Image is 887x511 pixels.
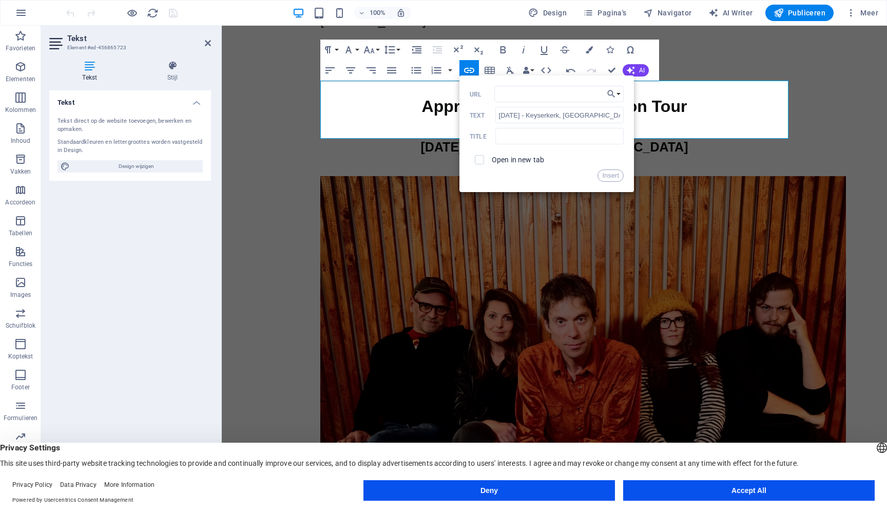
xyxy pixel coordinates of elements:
h6: 100% [370,7,386,19]
button: Special Characters [621,40,640,60]
button: HTML [536,60,556,81]
p: Tabellen [9,229,32,237]
button: Navigator [639,5,696,21]
div: Standaardkleuren en lettergroottes worden vastgesteld in Design. [57,138,203,155]
p: Functies [9,260,33,268]
button: Paragraph Format [320,40,340,60]
button: AI Writer [704,5,757,21]
p: Inhoud [11,137,31,145]
button: Increase Indent [407,40,427,60]
button: Font Size [361,40,381,60]
button: 100% [354,7,391,19]
h2: Tekst [67,34,211,43]
span: Pagina's [583,8,627,18]
h4: Tekst [49,90,211,109]
button: Redo (⌘⇧Z) [582,60,601,81]
button: Undo (⌘Z) [561,60,581,81]
button: Insert [597,169,624,182]
button: Ordered List [427,60,446,81]
span: Navigator [643,8,692,18]
button: Superscript [448,40,468,60]
button: Insert Table [480,60,499,81]
button: AI [623,64,649,77]
p: Elementen [6,75,35,83]
i: Pagina opnieuw laden [147,7,159,19]
button: Align Right [361,60,381,81]
button: Line Height [382,40,401,60]
button: Design wijzigen [57,160,203,173]
span: AI Writer [708,8,753,18]
button: Insert Link [459,60,479,81]
button: Underline (⌘U) [534,40,554,60]
p: Images [10,291,31,299]
p: Schuifblok [6,321,35,330]
button: Unordered List [407,60,426,81]
button: Data Bindings [521,60,535,81]
button: Colors [580,40,599,60]
p: Formulieren [4,414,37,422]
h4: Tekst [49,61,134,82]
button: Confirm (⌘+⏎) [602,60,622,81]
button: Decrease Indent [428,40,447,60]
button: Align Justify [382,60,401,81]
button: Subscript [469,40,488,60]
p: Accordeon [5,198,35,206]
button: reload [146,7,159,19]
label: URL [470,91,494,98]
button: Strikethrough [555,40,574,60]
button: Align Left [320,60,340,81]
button: Meer [842,5,882,21]
p: Favorieten [6,44,35,52]
button: Align Center [341,60,360,81]
p: Kolommen [5,106,36,114]
button: Icons [600,40,620,60]
p: Koptekst [8,352,33,361]
button: Publiceren [765,5,834,21]
span: Design [528,8,567,18]
span: AI [639,67,645,73]
button: Ordered List [446,60,454,81]
i: Stel bij het wijzigen van de grootte van de weergegeven website automatisch het juist zoomniveau ... [396,8,406,17]
button: Italic (⌘I) [514,40,533,60]
button: Font Family [341,40,360,60]
span: Meer [846,8,878,18]
h4: Stijl [134,61,211,82]
h3: Element #ed-456865723 [67,43,190,52]
span: Design wijzigen [73,160,200,173]
button: Design [524,5,571,21]
a: [DATE] - Keyserkerk, [GEOGRAPHIC_DATA] [199,114,467,128]
div: Tekst direct op de website toevoegen, bewerken en opmaken. [57,117,203,134]
button: Klik hier om de voorbeeldmodus te verlaten en verder te gaan met bewerken [126,7,138,19]
button: Pagina's [579,5,631,21]
label: Open in new tab [492,156,544,164]
label: Text [470,112,495,119]
p: Vakken [10,167,31,176]
span: Publiceren [774,8,825,18]
label: Title [470,133,495,140]
button: Bold (⌘B) [493,40,513,60]
p: Footer [11,383,30,391]
button: Clear Formatting [500,60,520,81]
